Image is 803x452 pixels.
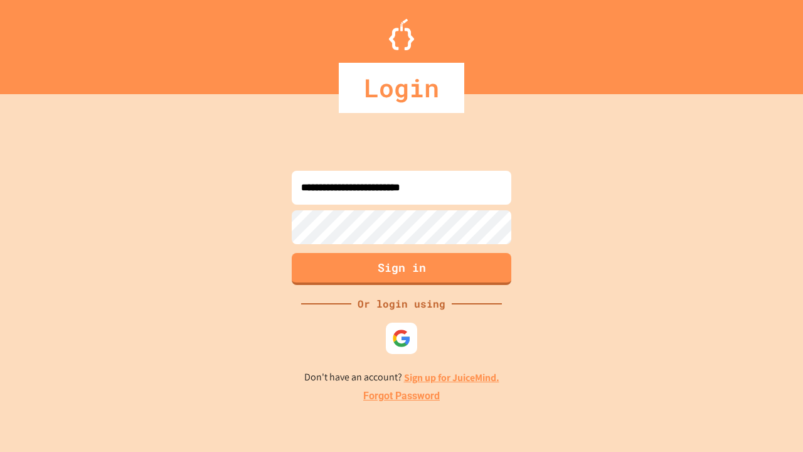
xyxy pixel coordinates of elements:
iframe: chat widget [750,402,790,439]
a: Sign up for JuiceMind. [404,371,499,384]
p: Don't have an account? [304,370,499,385]
a: Forgot Password [363,389,440,404]
div: Or login using [351,296,452,311]
button: Sign in [292,253,511,285]
img: Logo.svg [389,19,414,50]
iframe: chat widget [699,347,790,401]
img: google-icon.svg [392,329,411,348]
div: Login [339,63,464,113]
